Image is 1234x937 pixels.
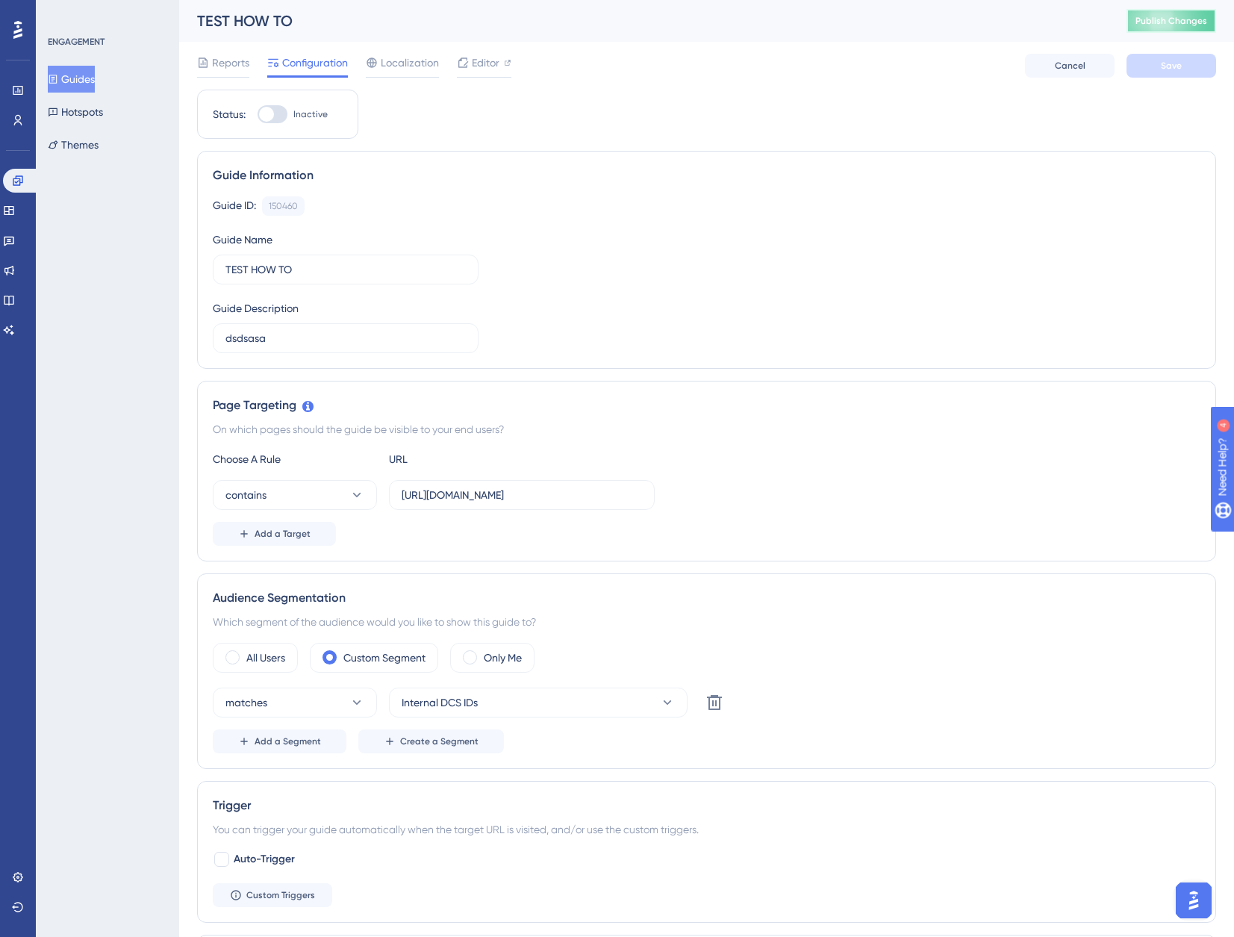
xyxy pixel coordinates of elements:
[246,889,315,901] span: Custom Triggers
[402,487,642,503] input: yourwebsite.com/path
[255,735,321,747] span: Add a Segment
[213,196,256,216] div: Guide ID:
[48,36,105,48] div: ENGAGEMENT
[48,66,95,93] button: Guides
[484,649,522,667] label: Only Me
[358,729,504,753] button: Create a Segment
[197,10,1089,31] div: TEST HOW TO
[225,261,466,278] input: Type your Guide’s Name here
[213,105,246,123] div: Status:
[1127,9,1216,33] button: Publish Changes
[400,735,479,747] span: Create a Segment
[246,649,285,667] label: All Users
[293,108,328,120] span: Inactive
[212,54,249,72] span: Reports
[104,7,108,19] div: 4
[213,299,299,317] div: Guide Description
[255,528,311,540] span: Add a Target
[1127,54,1216,78] button: Save
[48,99,103,125] button: Hotspots
[213,883,332,907] button: Custom Triggers
[234,850,295,868] span: Auto-Trigger
[213,396,1200,414] div: Page Targeting
[472,54,499,72] span: Editor
[213,480,377,510] button: contains
[269,200,298,212] div: 150460
[213,589,1200,607] div: Audience Segmentation
[213,450,377,468] div: Choose A Rule
[1135,15,1207,27] span: Publish Changes
[1161,60,1182,72] span: Save
[381,54,439,72] span: Localization
[389,450,553,468] div: URL
[402,694,478,712] span: Internal DCS IDs
[225,694,267,712] span: matches
[213,688,377,717] button: matches
[213,729,346,753] button: Add a Segment
[213,522,336,546] button: Add a Target
[1055,60,1085,72] span: Cancel
[35,4,93,22] span: Need Help?
[213,613,1200,631] div: Which segment of the audience would you like to show this guide to?
[213,420,1200,438] div: On which pages should the guide be visible to your end users?
[213,821,1200,838] div: You can trigger your guide automatically when the target URL is visited, and/or use the custom tr...
[213,166,1200,184] div: Guide Information
[1025,54,1115,78] button: Cancel
[389,688,688,717] button: Internal DCS IDs
[343,649,426,667] label: Custom Segment
[225,330,466,346] input: Type your Guide’s Description here
[282,54,348,72] span: Configuration
[48,131,99,158] button: Themes
[1171,878,1216,923] iframe: UserGuiding AI Assistant Launcher
[213,231,272,249] div: Guide Name
[225,486,267,504] span: contains
[213,797,1200,815] div: Trigger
